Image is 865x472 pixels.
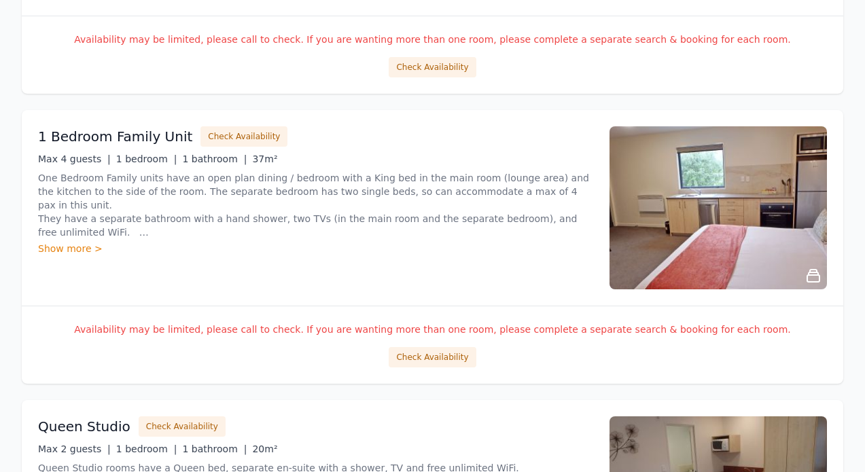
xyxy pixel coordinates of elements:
[200,126,287,147] button: Check Availability
[38,127,192,146] h3: 1 Bedroom Family Unit
[116,443,177,454] span: 1 bedroom |
[38,242,593,255] div: Show more >
[182,153,247,164] span: 1 bathroom |
[38,417,130,436] h3: Queen Studio
[182,443,247,454] span: 1 bathroom |
[389,57,476,77] button: Check Availability
[252,153,277,164] span: 37m²
[38,153,111,164] span: Max 4 guests |
[38,443,111,454] span: Max 2 guests |
[139,416,226,437] button: Check Availability
[38,323,827,336] p: Availability may be limited, please call to check. If you are wanting more than one room, please ...
[38,171,593,239] p: One Bedroom Family units have an open plan dining / bedroom with a King bed in the main room (lou...
[389,347,476,367] button: Check Availability
[116,153,177,164] span: 1 bedroom |
[38,33,827,46] p: Availability may be limited, please call to check. If you are wanting more than one room, please ...
[252,443,277,454] span: 20m²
